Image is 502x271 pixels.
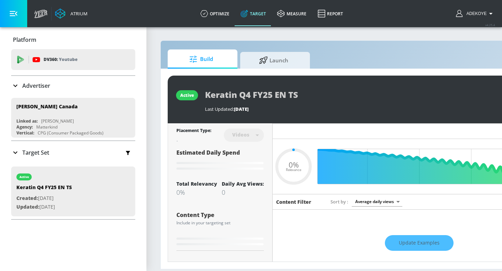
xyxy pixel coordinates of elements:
[44,56,77,63] p: DV360:
[11,141,135,164] div: Target Set
[36,124,58,130] div: Matterkind
[11,167,135,216] div: activeKeratin Q4 FY25 EN TSCreated:[DATE]Updated:[DATE]
[485,23,495,27] span: v 4.25.4
[16,195,38,201] span: Created:
[16,203,39,210] span: Updated:
[286,168,301,172] span: Relevance
[176,149,240,156] span: Estimated Daily Spend
[176,127,211,135] div: Placement Type:
[352,197,402,206] div: Average daily views
[312,1,349,26] a: Report
[11,98,135,138] div: [PERSON_NAME] CanadaLinked as:[PERSON_NAME]Agency:MatterkindVertical:CPG (Consumer Packaged Goods)
[176,212,264,218] div: Content Type
[22,82,50,90] p: Advertiser
[456,9,495,18] button: Adekoye
[222,180,264,187] div: Daily Avg Views:
[176,149,264,172] div: Estimated Daily Spend
[55,8,88,19] a: Atrium
[13,36,36,44] p: Platform
[234,106,249,112] span: [DATE]
[330,199,348,205] span: Sort by
[59,56,77,63] p: Youtube
[11,49,135,70] div: DV360: Youtube
[289,161,299,168] span: 0%
[464,11,487,16] span: login as: adekoye.oladapo@zefr.com
[68,10,88,17] div: Atrium
[276,199,311,205] h6: Content Filter
[38,130,104,136] div: CPG (Consumer Packaged Goods)
[229,132,253,138] div: Videos
[16,124,33,130] div: Agency:
[272,1,312,26] a: measure
[235,1,272,26] a: Target
[11,30,135,49] div: Platform
[180,92,194,98] div: active
[176,221,264,225] div: Include in your targeting set
[195,1,235,26] a: optimize
[247,52,300,69] span: Launch
[16,130,34,136] div: Vertical:
[16,184,72,194] div: Keratin Q4 FY25 EN TS
[176,188,217,196] div: 0%
[22,149,49,156] p: Target Set
[16,203,72,211] p: [DATE]
[41,118,74,124] div: [PERSON_NAME]
[176,180,217,187] div: Total Relevancy
[16,118,38,124] div: Linked as:
[222,188,264,196] div: 0
[16,103,78,110] div: [PERSON_NAME] Canada
[16,194,72,203] p: [DATE]
[20,175,29,179] div: active
[175,51,228,68] span: Build
[11,76,135,95] div: Advertiser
